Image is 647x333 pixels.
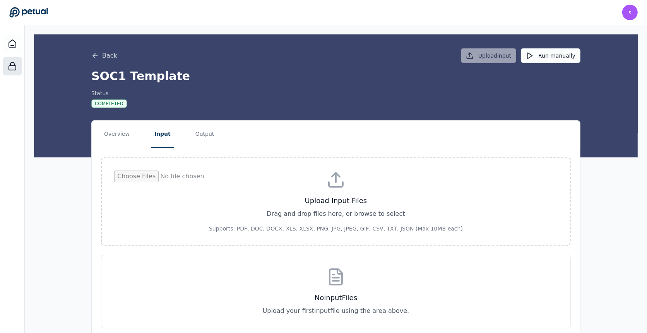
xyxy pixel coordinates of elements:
button: Output [192,121,217,148]
h3: No input Files [114,292,558,303]
div: Completed [91,99,127,108]
button: Uploadinput [461,48,516,63]
div: Status [91,89,127,97]
a: SOC [3,57,22,75]
p: Upload your first input file using the area above. [114,306,558,316]
h1: SOC1 Template [91,69,580,83]
button: Input [151,121,174,148]
a: Go to Dashboard [9,7,48,18]
a: Dashboard [3,34,22,53]
button: Overview [101,121,133,148]
span: s [628,9,631,16]
button: Run manually [521,48,580,63]
button: Back [91,51,117,60]
nav: Tabs [92,121,580,148]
